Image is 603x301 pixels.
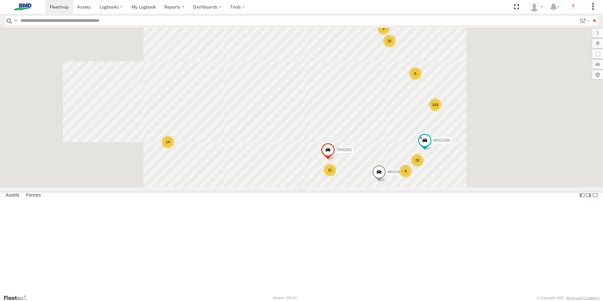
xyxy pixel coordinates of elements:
[336,148,352,152] span: TR00282
[592,70,603,79] label: Map Settings
[585,191,592,200] label: Dock Summary Table to the Right
[537,296,600,300] div: © Copyright 2025 -
[13,16,18,25] label: Search Query
[566,296,600,300] a: Terms and Conditions
[383,35,396,47] div: 25
[527,2,546,12] div: Shellie Lewis
[429,98,442,111] div: 103
[579,191,585,200] label: Dock Summary Table to the Left
[409,67,422,80] div: 6
[399,165,412,177] div: 9
[592,191,598,200] label: Hide Summary Table
[577,16,591,25] label: Search Filter Options
[6,3,39,10] img: bmd-logo.svg
[3,191,22,200] label: Assets
[387,170,404,174] span: WG01676
[23,191,44,200] label: Fences
[411,154,424,167] div: 23
[161,136,174,148] div: 14
[324,164,336,176] div: 21
[568,2,578,12] i: ?
[3,295,32,301] a: Visit our Website
[433,138,450,143] span: WG01560
[273,296,297,300] div: Version: 305.03
[377,22,390,35] div: 3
